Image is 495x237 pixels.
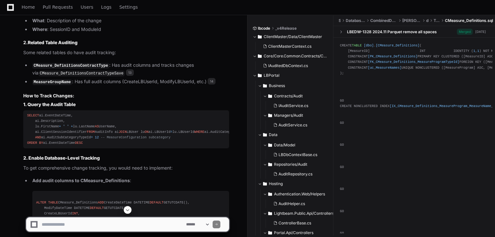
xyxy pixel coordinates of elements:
span: [CMeasure_Definitions] [376,44,420,47]
span: ClientMaster/Data/ClientMaster [264,34,322,39]
strong: 1. Query the Audit Table [23,102,76,107]
span: Authentication.Web/Helpers [274,192,325,197]
svg: Directory [268,141,272,149]
button: Authentication.Web/Helpers [263,189,339,199]
span: Users [81,5,93,9]
button: Contracts/Audit [263,91,334,101]
span: ON [145,130,149,134]
span: Home [22,5,35,9]
li: : SessionID and ModuleId [30,26,229,33]
button: Repositories/Audit [263,159,334,170]
strong: Related Table Auditing [28,40,78,45]
button: AuditHelper.cs [271,199,335,208]
div: CMeasure_Definitions CreateDateTime DATETIME GETUTCDATE(), ModifyDateTime DATETIME GETUTCDATE(), ... [36,200,225,222]
span: [PK_CMeasure_Definitions] [368,54,417,58]
code: MeasureGroupName [32,79,72,85]
span: [dbo] [364,44,374,47]
span: Sql [339,18,341,23]
span: -- MeasureConfiguration subcategory [101,135,171,139]
code: CMeasure_DefinitionsContractTypeSave [38,71,125,76]
span: 1 [477,49,479,53]
svg: Directory [258,52,262,60]
span: + [59,124,61,128]
button: Business [258,81,334,91]
span: Hosting [269,181,283,186]
span: CMeasure_Definitions.sql [445,18,493,23]
span: DESC [75,141,83,145]
span: WHERE [195,130,205,134]
span: AuditRepository.cs [279,172,312,177]
span: = [91,135,93,139]
span: [FK_CMeasure_Definitions_MeasureProgramTypeId] [368,60,459,64]
p: Some related tables do have audit tracking: [23,49,229,56]
svg: Directory [263,180,267,188]
li: : Description of the change [30,17,229,25]
button: AuditService.cs [271,121,330,130]
span: Repositories/Audit [274,162,307,167]
div: [DATE] [475,29,486,34]
span: TABLE [352,44,362,47]
span: Core/Core.Common.Contracts/Contracts [264,54,329,59]
button: ClientMaster/Data/ClientMaster [253,32,329,42]
button: IAuditedDbContext.cs [260,61,325,70]
span: IAuditService.cs [279,103,308,108]
h3: How to Track Changes: [23,93,229,99]
span: ADD [98,201,104,204]
svg: Directory [268,190,272,198]
button: LBPortal [253,70,329,81]
span: Logs [101,5,111,9]
svg: Directory [268,161,272,168]
span: lbcode [258,26,270,31]
span: Contracts/Audit [274,94,303,99]
span: Tables [434,18,440,23]
li: : Has full audit columns (CreateLBUserId, ModifyLBUserId, etc.) [30,78,229,86]
li: : Has audit columns and tracks changes via [30,62,229,77]
p: To get comprehensive change tracking, you would need to implement: [23,164,229,172]
span: AND [35,135,41,139]
button: Core/Core.Common.Contracts/Contracts [253,51,329,61]
span: DatabaseProjects [346,18,365,23]
span: Settings [119,5,138,9]
span: 14 [208,78,216,84]
span: _v4Release [275,26,297,31]
span: BY [39,141,43,145]
span: AuditHelper.cs [279,201,305,206]
div: ai.EventDateTime, ai.Description, lu.FirstName lu.LastName UserName, ai.ClientSessionIdentifier A... [27,113,225,146]
span: [uc_MeasureNames] [368,66,402,70]
svg: Directory [263,82,267,90]
span: dbo [426,18,429,23]
span: JOIN [119,130,127,134]
span: 12 [95,135,99,139]
strong: What [32,18,44,23]
svg: Directory [258,33,262,41]
span: SELECT [27,114,39,117]
span: DEFAULT [150,201,163,204]
span: + [71,124,73,128]
div: LBEDW-1328 2024.11 Parquet remove all spaces [347,29,437,35]
svg: Directory [268,92,272,100]
strong: Add audit columns to CMeasure_Definitions [32,178,130,183]
span: Managers/Audit [274,113,303,118]
span: Data [269,132,278,137]
strong: Where [32,26,47,32]
svg: Directory [258,72,262,79]
span: CombinedDatabaseNew [370,18,397,23]
button: Data [258,130,334,140]
button: Managers/Audit [263,110,334,121]
span: [PERSON_NAME] [402,18,421,23]
button: Hosting [258,179,334,189]
strong: 2. Enable Database-Level Tracking [23,155,100,161]
svg: Directory [263,131,267,139]
span: IAuditedDbContext.cs [268,63,308,68]
span: 13 [126,69,134,76]
span: = [171,130,173,134]
p: : [32,177,229,184]
button: IAuditService.cs [271,101,330,110]
button: ClientMasterContext.cs [260,42,325,51]
span: FROM [87,130,95,134]
span: ORDER [27,141,37,145]
code: CMeasure_DefinitionsContractType [32,63,109,69]
h4: 2. [23,39,229,46]
button: Data/Model [263,140,334,150]
button: AuditRepository.cs [271,170,330,179]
